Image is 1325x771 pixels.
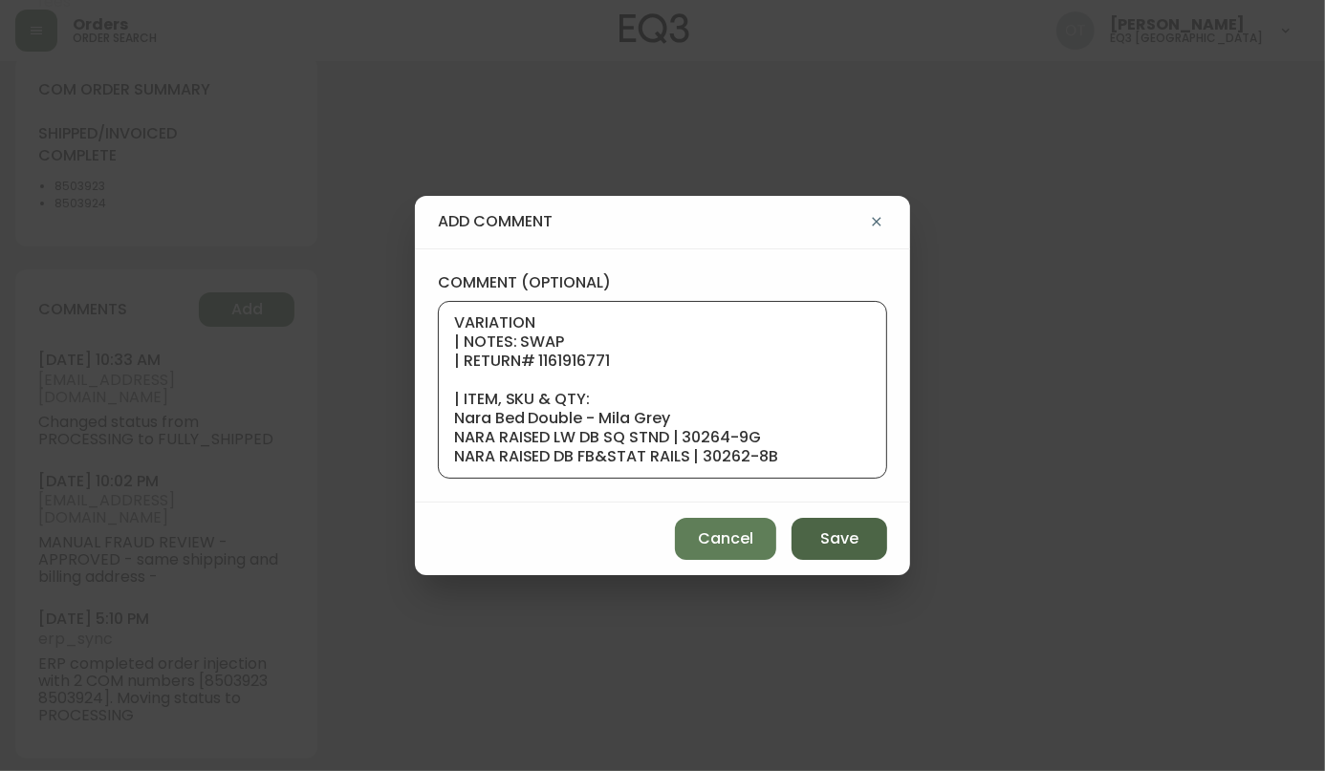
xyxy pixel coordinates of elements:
[438,272,887,293] label: comment (optional)
[454,313,871,466] textarea: ticket # 816358 REPLACEMENT PO: 4134884 *COM will be available in AS400 and in the Admin Portal i...
[698,528,753,549] span: Cancel
[675,518,776,560] button: Cancel
[792,518,887,560] button: Save
[820,528,858,549] span: Save
[438,211,866,232] h4: add comment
